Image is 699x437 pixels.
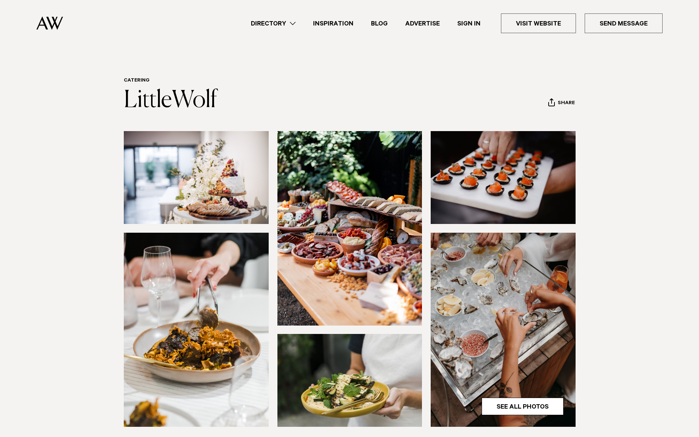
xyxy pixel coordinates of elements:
[36,16,63,30] img: Auckland Weddings Logo
[482,398,564,415] a: See All Photos
[585,13,663,33] a: Send Message
[396,19,449,28] a: Advertise
[124,78,150,84] a: Catering
[124,89,217,112] a: LittleWolf
[242,19,304,28] a: Directory
[548,98,575,109] button: Share
[449,19,489,28] a: Sign In
[362,19,396,28] a: Blog
[304,19,362,28] a: Inspiration
[558,100,575,107] span: Share
[501,13,576,33] a: Visit Website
